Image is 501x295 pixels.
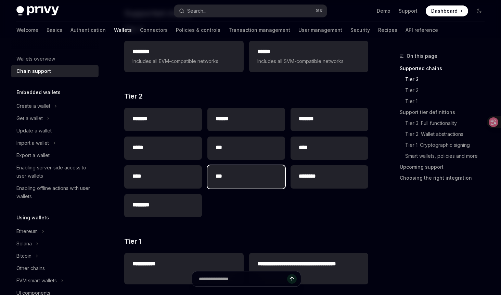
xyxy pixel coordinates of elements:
a: Transaction management [229,22,290,38]
div: Import a wallet [16,139,49,147]
h5: Using wallets [16,214,49,222]
div: Ethereum [16,227,38,235]
button: Send message [287,274,297,284]
a: Other chains [11,262,99,274]
div: Export a wallet [16,151,50,159]
span: Includes all SVM-compatible networks [257,57,360,65]
a: Tier 2 [400,85,490,96]
a: Welcome [16,22,38,38]
a: Export a wallet [11,149,99,162]
div: Search... [187,7,206,15]
a: Authentication [70,22,106,38]
a: Tier 3: Full functionality [400,118,490,129]
a: Connectors [140,22,168,38]
button: Toggle Get a wallet section [11,112,99,125]
a: Smart wallets, policies and more [400,151,490,162]
a: Tier 1: Cryptographic signing [400,140,490,151]
a: Enabling offline actions with user wallets [11,182,99,203]
div: Get a wallet [16,114,43,123]
a: Support tier definitions [400,107,490,118]
button: Toggle Bitcoin section [11,250,99,262]
a: Tier 3 [400,74,490,85]
div: Create a wallet [16,102,50,110]
div: Chain support [16,67,51,75]
a: Wallets overview [11,53,99,65]
h5: Embedded wallets [16,88,61,97]
a: Enabling server-side access to user wallets [11,162,99,182]
a: Tier 2: Wallet abstractions [400,129,490,140]
a: Security [350,22,370,38]
div: Enabling offline actions with user wallets [16,184,94,201]
span: Dashboard [431,8,458,14]
span: Tier 1 [124,236,141,246]
button: Toggle Import a wallet section [11,137,99,149]
a: User management [298,22,342,38]
a: Wallets [114,22,132,38]
input: Ask a question... [199,271,287,286]
button: Toggle Create a wallet section [11,100,99,112]
a: **** *Includes all SVM-compatible networks [249,41,368,72]
button: Toggle Solana section [11,238,99,250]
span: Tier 2 [124,91,142,101]
button: Toggle Ethereum section [11,225,99,238]
div: Enabling server-side access to user wallets [16,164,94,180]
span: ⌘ K [316,8,323,14]
a: API reference [406,22,438,38]
div: EVM smart wallets [16,277,57,285]
div: Solana [16,240,32,248]
a: Recipes [378,22,397,38]
a: Policies & controls [176,22,220,38]
a: Support [399,8,417,14]
a: Chain support [11,65,99,77]
span: On this page [407,52,437,60]
a: Upcoming support [400,162,490,172]
span: Includes all EVM-compatible networks [132,57,235,65]
img: dark logo [16,6,59,16]
button: Toggle dark mode [474,5,485,16]
a: Supported chains [400,63,490,74]
div: Update a wallet [16,127,52,135]
button: Toggle EVM smart wallets section [11,274,99,287]
a: Update a wallet [11,125,99,137]
button: Open search [174,5,326,17]
a: Dashboard [426,5,468,16]
a: Demo [377,8,390,14]
div: Bitcoin [16,252,31,260]
a: Basics [47,22,62,38]
div: Other chains [16,264,45,272]
a: Choosing the right integration [400,172,490,183]
a: Tier 1 [400,96,490,107]
a: **** ***Includes all EVM-compatible networks [124,41,243,72]
div: Wallets overview [16,55,55,63]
